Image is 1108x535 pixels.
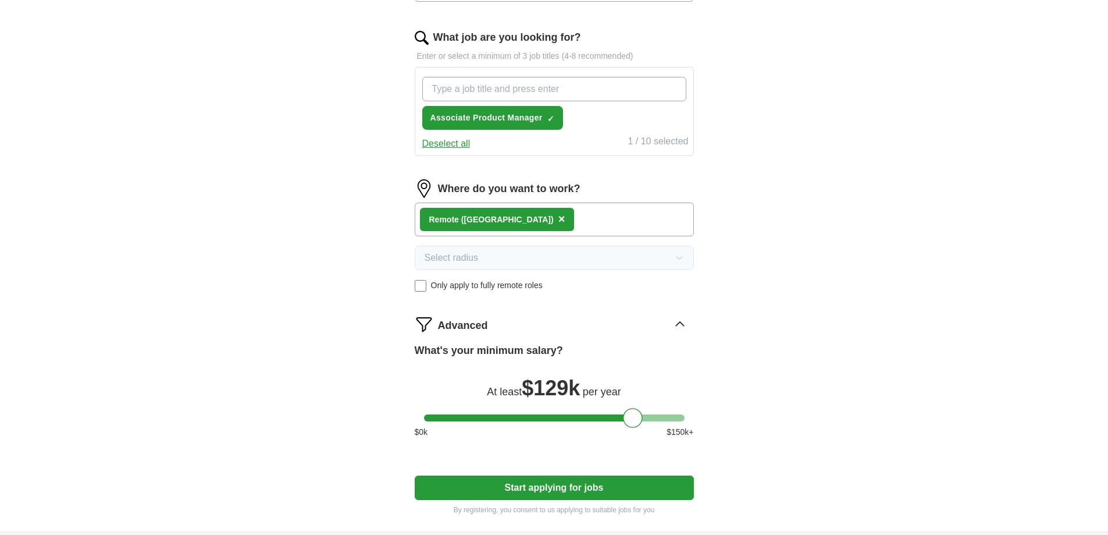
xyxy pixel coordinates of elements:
div: 1 / 10 selected [628,134,688,151]
label: Where do you want to work? [438,181,580,197]
img: search.png [415,31,429,45]
label: What job are you looking for? [433,30,581,45]
button: Start applying for jobs [415,476,694,500]
img: filter [415,315,433,334]
span: $ 129k [522,376,580,400]
label: What's your minimum salary? [415,343,563,359]
span: Select radius [425,251,479,265]
img: location.png [415,179,433,198]
span: ✓ [547,114,554,123]
input: Type a job title and press enter [422,77,686,101]
span: per year [583,386,621,398]
span: Advanced [438,318,488,334]
button: Select radius [415,246,694,270]
span: $ 0 k [415,426,428,438]
span: At least [487,386,522,398]
button: Deselect all [422,137,471,151]
span: $ 150 k+ [667,426,693,438]
span: Associate Product Manager [430,112,543,124]
span: Only apply to fully remote roles [431,279,543,292]
input: Only apply to fully remote roles [415,280,426,292]
button: Associate Product Manager✓ [422,106,563,130]
p: Enter or select a minimum of 3 job titles (4-8 recommended) [415,50,694,62]
button: × [558,211,565,228]
p: By registering, you consent to us applying to suitable jobs for you [415,505,694,515]
div: Remote ([GEOGRAPHIC_DATA]) [429,214,554,226]
span: × [558,212,565,225]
